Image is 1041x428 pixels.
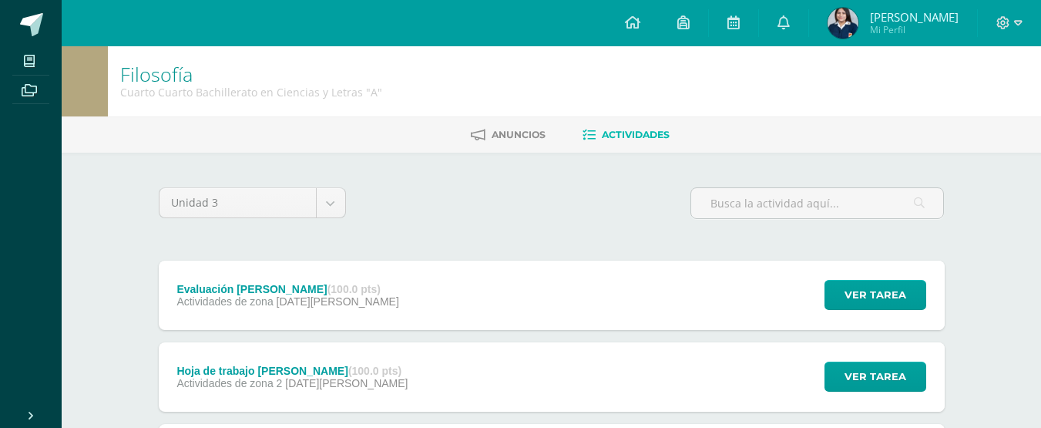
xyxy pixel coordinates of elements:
h1: Filosofía [120,63,382,85]
a: Unidad 3 [160,188,345,217]
span: Actividades [602,129,670,140]
span: Unidad 3 [171,188,304,217]
div: Hoja de trabajo [PERSON_NAME] [176,365,408,377]
a: Filosofía [120,61,193,87]
span: Actividades de zona [176,295,273,308]
div: Evaluación [PERSON_NAME] [176,283,398,295]
button: Ver tarea [824,280,926,310]
span: Ver tarea [845,281,906,309]
img: 0f9b40ae5c489d2e36c357e6727de999.png [828,8,858,39]
span: Anuncios [492,129,546,140]
a: Actividades [583,123,670,147]
strong: (100.0 pts) [348,365,401,377]
a: Anuncios [471,123,546,147]
span: [DATE][PERSON_NAME] [285,377,408,389]
button: Ver tarea [824,362,926,392]
span: Mi Perfil [870,23,959,36]
div: Cuarto Cuarto Bachillerato en Ciencias y Letras 'A' [120,85,382,99]
span: Actividades de zona 2 [176,377,282,389]
span: [DATE][PERSON_NAME] [277,295,399,308]
span: [PERSON_NAME] [870,9,959,25]
strong: (100.0 pts) [327,283,381,295]
input: Busca la actividad aquí... [691,188,943,218]
span: Ver tarea [845,362,906,391]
